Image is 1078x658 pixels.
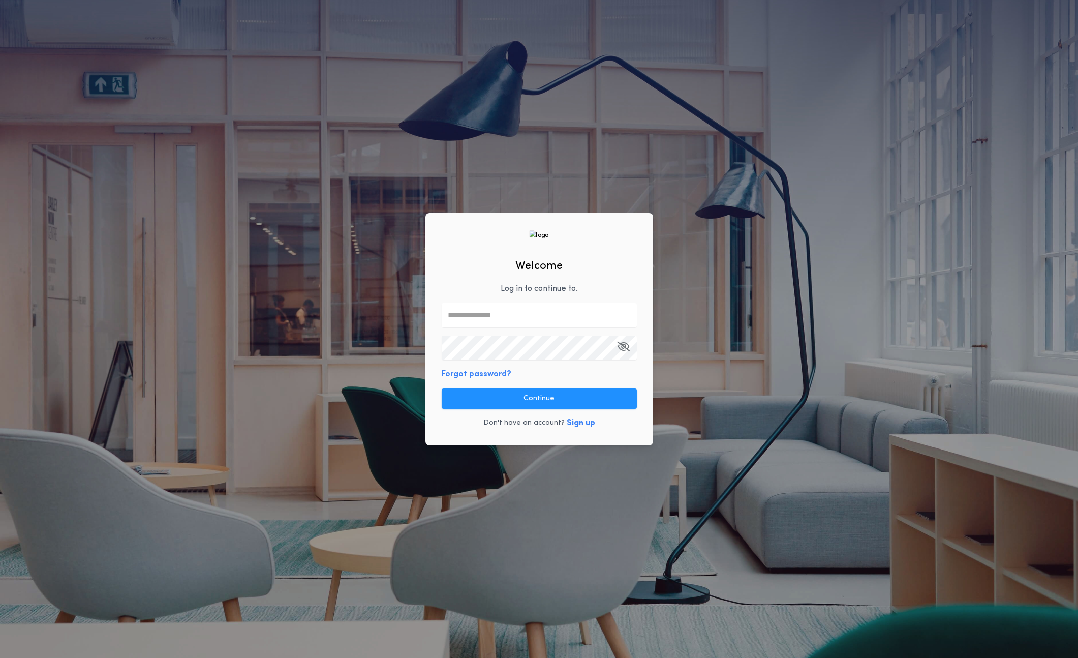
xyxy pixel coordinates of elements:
p: Log in to continue to . [501,283,578,295]
h2: Welcome [515,258,563,275]
p: Don't have an account? [483,418,565,428]
button: Sign up [567,417,595,429]
button: Continue [442,388,637,409]
img: logo [530,230,549,240]
button: Forgot password? [442,368,511,380]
